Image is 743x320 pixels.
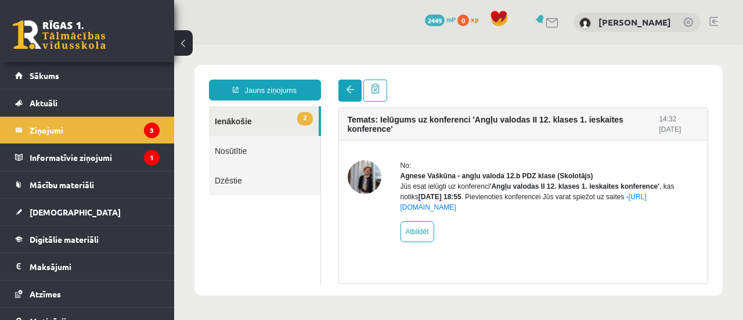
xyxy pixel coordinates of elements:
[35,35,147,56] a: Jauns ziņojums
[144,123,160,138] i: 3
[35,62,145,91] a: 2Ienākošie
[316,138,486,146] b: 'Angļu valodas II 12. klases 1. ieskaites konference'
[174,116,207,149] img: Agnese Vaškūna - angļu valoda 12.b PDZ klase
[485,69,525,90] div: 14:32 [DATE]
[35,121,146,150] a: Dzēstie
[457,15,484,24] a: 0 xp
[174,70,485,89] h4: Temats: Ielūgums uz konferenci 'Angļu valodas II 12. klases 1. ieskaites konference'
[15,62,160,89] a: Sākums
[15,281,160,307] a: Atzīmes
[30,234,99,245] span: Digitālie materiāli
[30,179,94,190] span: Mācību materiāli
[15,89,160,116] a: Aktuāli
[30,98,57,108] span: Aktuāli
[15,199,160,225] a: [DEMOGRAPHIC_DATA]
[30,70,59,81] span: Sākums
[13,20,106,49] a: Rīgas 1. Tālmācības vidusskola
[15,117,160,143] a: Ziņojumi3
[471,15,478,24] span: xp
[244,148,287,156] b: [DATE] 18:55
[30,144,160,171] legend: Informatīvie ziņojumi
[598,16,671,28] a: [PERSON_NAME]
[144,150,160,166] i: 1
[579,17,591,29] img: Rūta Nora Bengere
[226,177,260,197] a: Atbildēt
[30,207,121,217] span: [DEMOGRAPHIC_DATA]
[446,15,456,24] span: mP
[30,253,160,280] legend: Maksājumi
[35,91,146,121] a: Nosūtītie
[30,289,61,299] span: Atzīmes
[457,15,469,26] span: 0
[226,127,419,135] strong: Agnese Vaškūna - angļu valoda 12.b PDZ klase (Skolotājs)
[226,116,525,126] div: No:
[15,171,160,198] a: Mācību materiāli
[425,15,456,24] a: 2449 mP
[226,136,525,168] div: Jūs esat ielūgti uz konferenci , kas notiks . Pievienoties konferencei Jūs varat spiežot uz saites -
[30,117,160,143] legend: Ziņojumi
[425,15,445,26] span: 2449
[15,253,160,280] a: Maksājumi
[15,226,160,253] a: Digitālie materiāli
[123,67,138,81] span: 2
[15,144,160,171] a: Informatīvie ziņojumi1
